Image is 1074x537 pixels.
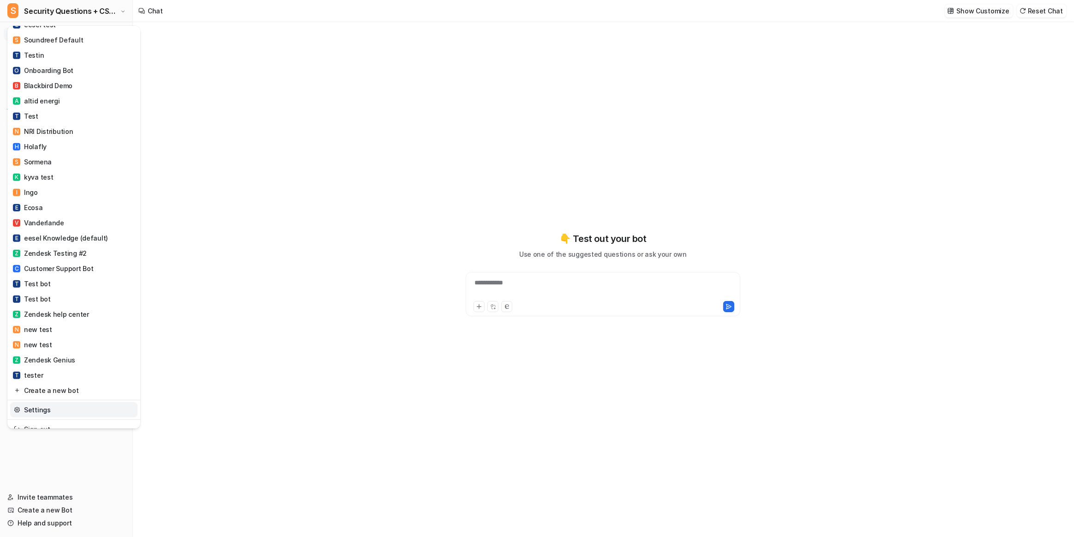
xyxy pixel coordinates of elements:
[13,172,53,182] div: kyva test
[13,111,38,121] div: Test
[13,219,20,227] span: V
[10,383,138,398] a: Create a new bot
[13,340,52,350] div: new test
[13,142,47,151] div: Holafly
[10,422,138,437] a: Sign out
[13,127,73,136] div: NRI Distribution
[13,50,44,60] div: Testin
[13,280,20,288] span: T
[13,97,20,105] span: A
[7,26,140,428] div: SSecurity Questions + CSA for eesel
[13,113,20,120] span: T
[14,405,20,415] img: reset
[13,265,20,272] span: C
[13,294,51,304] div: Test bot
[13,35,83,45] div: Soundreef Default
[13,128,20,135] span: N
[13,66,73,75] div: Onboarding Bot
[24,5,118,18] span: Security Questions + CSA for eesel
[13,189,20,196] span: I
[13,81,72,91] div: Blackbird Demo
[13,248,87,258] div: Zendesk Testing #2
[14,424,20,434] img: reset
[13,296,20,303] span: T
[13,341,20,349] span: N
[13,264,93,273] div: Customer Support Bot
[13,235,20,242] span: E
[13,187,38,197] div: Ingo
[14,386,20,395] img: reset
[13,82,20,90] span: B
[13,279,51,289] div: Test bot
[13,174,20,181] span: K
[13,36,20,44] span: S
[13,203,43,212] div: Ecosa
[13,157,52,167] div: Sormena
[13,158,20,166] span: S
[13,372,20,379] span: T
[13,143,20,151] span: H
[13,325,52,334] div: new test
[13,370,43,380] div: tester
[13,326,20,333] span: N
[13,355,75,365] div: Zendesk Genius
[13,67,20,74] span: O
[13,218,64,228] div: Vanderlande
[13,233,108,243] div: eesel Knowledge (default)
[7,3,18,18] span: S
[13,204,20,211] span: E
[10,402,138,417] a: Settings
[13,309,89,319] div: Zendesk help center
[13,250,20,257] span: Z
[13,52,20,59] span: T
[13,96,60,106] div: altid energi
[13,356,20,364] span: Z
[13,311,20,318] span: Z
